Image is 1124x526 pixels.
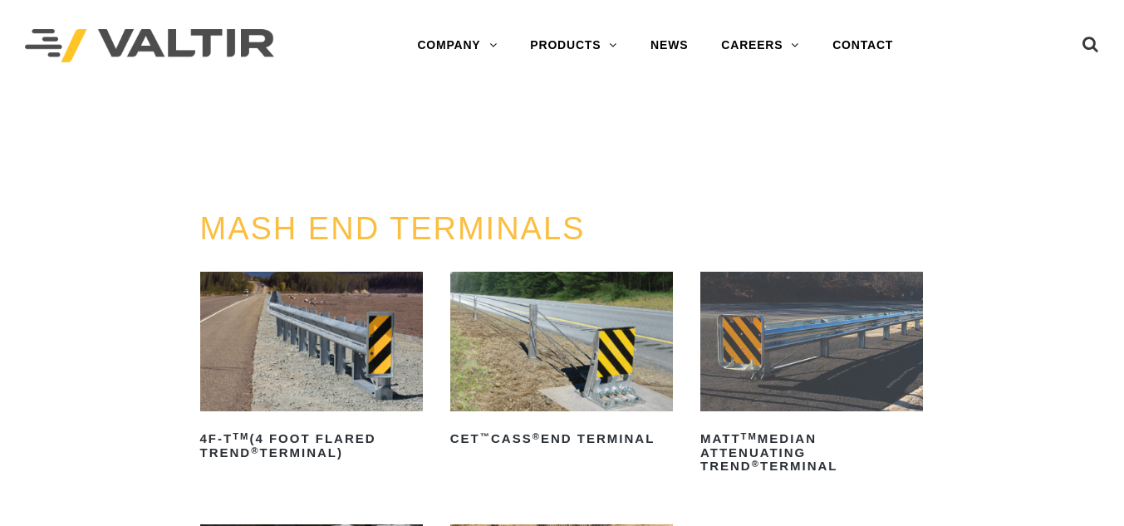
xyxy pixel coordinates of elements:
[251,445,259,455] sup: ®
[200,211,586,246] a: MASH END TERMINALS
[700,272,923,479] a: MATTTMMedian Attenuating TREND®Terminal
[700,426,923,480] h2: MATT Median Attenuating TREND Terminal
[450,426,673,453] h2: CET CASS End Terminal
[400,29,513,62] a: COMPANY
[233,431,249,441] sup: TM
[513,29,634,62] a: PRODUCTS
[480,431,491,441] sup: ™
[704,29,816,62] a: CAREERS
[200,426,423,466] h2: 4F-T (4 Foot Flared TREND Terminal)
[533,431,541,441] sup: ®
[634,29,704,62] a: NEWS
[752,459,760,469] sup: ®
[200,272,423,466] a: 4F-TTM(4 Foot Flared TREND®Terminal)
[741,431,758,441] sup: TM
[450,272,673,452] a: CET™CASS®End Terminal
[816,29,910,62] a: CONTACT
[25,29,274,63] img: Valtir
